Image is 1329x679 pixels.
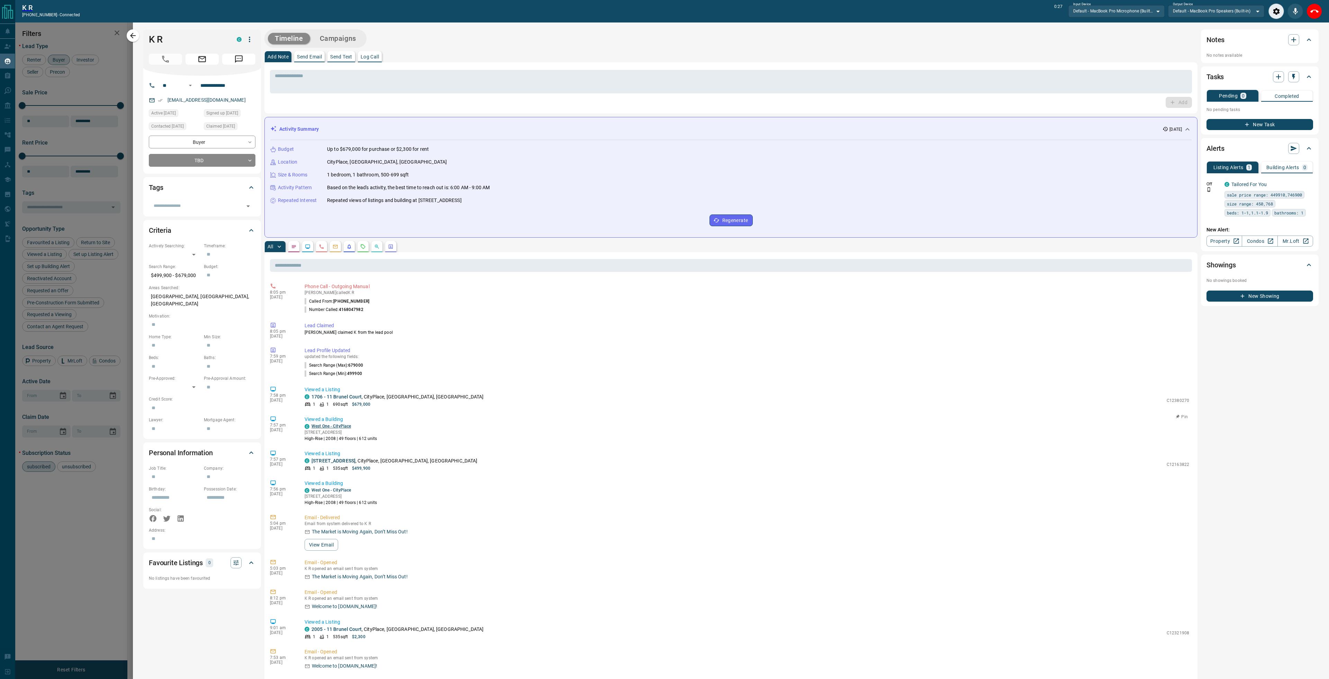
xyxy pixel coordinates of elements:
p: Actively Searching: [149,243,200,249]
p: All [268,244,273,249]
p: Called From: [305,298,369,304]
h2: Criteria [149,225,171,236]
p: Beds: [149,355,200,361]
p: Possession Date: [204,486,255,492]
p: 7:57 pm [270,457,294,462]
p: [DATE] [270,571,294,576]
p: Activity Pattern [278,184,312,191]
p: 1 [313,465,315,471]
p: , CityPlace, [GEOGRAPHIC_DATA], [GEOGRAPHIC_DATA] [311,457,478,465]
p: [DATE] [1169,126,1182,132]
button: Pin [1172,414,1192,420]
p: 1 [313,401,315,407]
div: Mute [1287,3,1303,19]
p: No pending tasks [1206,104,1313,115]
p: Welcome to [DOMAIN_NAME]! [312,662,377,670]
p: Search Range: [149,264,200,270]
div: condos.ca [305,488,309,493]
div: Fri Aug 15 2025 [204,109,255,119]
div: End Call [1307,3,1322,19]
p: 1 [326,634,329,640]
p: No listings have been favourited [149,575,255,581]
p: High-Rise | 2008 | 49 floors | 612 units [305,499,377,506]
svg: Requests [360,244,366,249]
p: The Market is Moving Again, Don’t Miss Out! [312,573,408,580]
span: size range: 450,768 [1227,200,1273,207]
a: Property [1206,236,1242,247]
button: View Email [305,539,338,551]
div: Default - MacBook Pro Speakers (Built-in) [1168,5,1264,17]
p: $679,000 [352,401,370,407]
p: Credit Score: [149,396,255,402]
div: Thu Sep 11 2025 [149,122,200,132]
svg: Opportunities [374,244,380,249]
p: [DATE] [270,359,294,364]
p: 1 [1248,165,1250,170]
p: K R opened an email sent from system [305,655,1189,660]
p: Min Size: [204,334,255,340]
p: Log Call [361,54,379,59]
span: [PHONE_NUMBER] [333,299,369,304]
h2: Showings [1206,259,1236,270]
p: Viewed a Building [305,416,1189,423]
p: Social: [149,507,200,513]
span: 4168047982 [339,307,363,312]
span: sale price range: 449910,746900 [1227,191,1302,198]
a: Tailored For You [1231,182,1267,187]
label: Input Device [1073,2,1091,7]
svg: Lead Browsing Activity [305,244,310,249]
p: 0 [1242,93,1245,98]
p: Based on the lead's activity, the best time to reach out is: 6:00 AM - 9:00 AM [327,184,490,191]
p: 7:58 pm [270,393,294,398]
p: Search Range (Max) : [305,362,363,368]
p: Search Range (Min) : [305,370,362,377]
p: Welcome to [DOMAIN_NAME]! [312,603,377,610]
p: Baths: [204,355,255,361]
span: Contacted [DATE] [151,123,184,130]
p: updated the following fields: [305,354,1189,359]
p: Listing Alerts [1213,165,1244,170]
div: Buyer [149,136,255,148]
p: Email - Opened [305,559,1189,566]
p: Send Text [330,54,352,59]
p: Email - Opened [305,589,1189,596]
div: Notes [1206,31,1313,48]
svg: Emails [333,244,338,249]
p: 9:01 am [270,625,294,630]
span: connected [60,12,80,17]
p: No showings booked [1206,277,1313,284]
p: Repeated views of listings and building at [STREET_ADDRESS] [327,197,462,204]
label: Output Device [1173,2,1193,7]
p: 690 sqft [333,401,348,407]
span: Claimed [DATE] [206,123,235,130]
a: [STREET_ADDRESS] [311,458,355,464]
p: Email - Opened [305,648,1189,655]
p: 1 [326,401,329,407]
p: [DATE] [270,660,294,665]
p: 7:53 am [270,655,294,660]
p: Lead Claimed [305,322,1189,329]
p: [DATE] [270,334,294,339]
svg: Push Notification Only [1206,187,1211,192]
p: 535 sqft [333,465,348,471]
p: Lawyer: [149,417,200,423]
p: No notes available [1206,52,1313,58]
p: Send Email [297,54,322,59]
p: Phone Call - Outgoing Manual [305,283,1189,290]
p: [STREET_ADDRESS] [305,493,377,499]
div: Thu Sep 11 2025 [149,109,200,119]
p: [PERSON_NAME] claimed K from the lead pool [305,329,1189,336]
p: C12380270 [1167,397,1189,404]
p: New Alert: [1206,226,1313,233]
h1: K R [149,34,226,45]
p: 535 sqft [333,634,348,640]
p: 0 [1303,165,1306,170]
svg: Email Verified [158,98,163,103]
p: Timeframe: [204,243,255,249]
a: 1706 - 11 Brunel Court [311,394,362,400]
p: Completed [1275,94,1299,99]
p: Address: [149,527,255,533]
div: Default - MacBook Pro Microphone (Built-in) [1068,5,1165,17]
button: Open [186,81,195,90]
h2: Personal Information [149,447,213,458]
